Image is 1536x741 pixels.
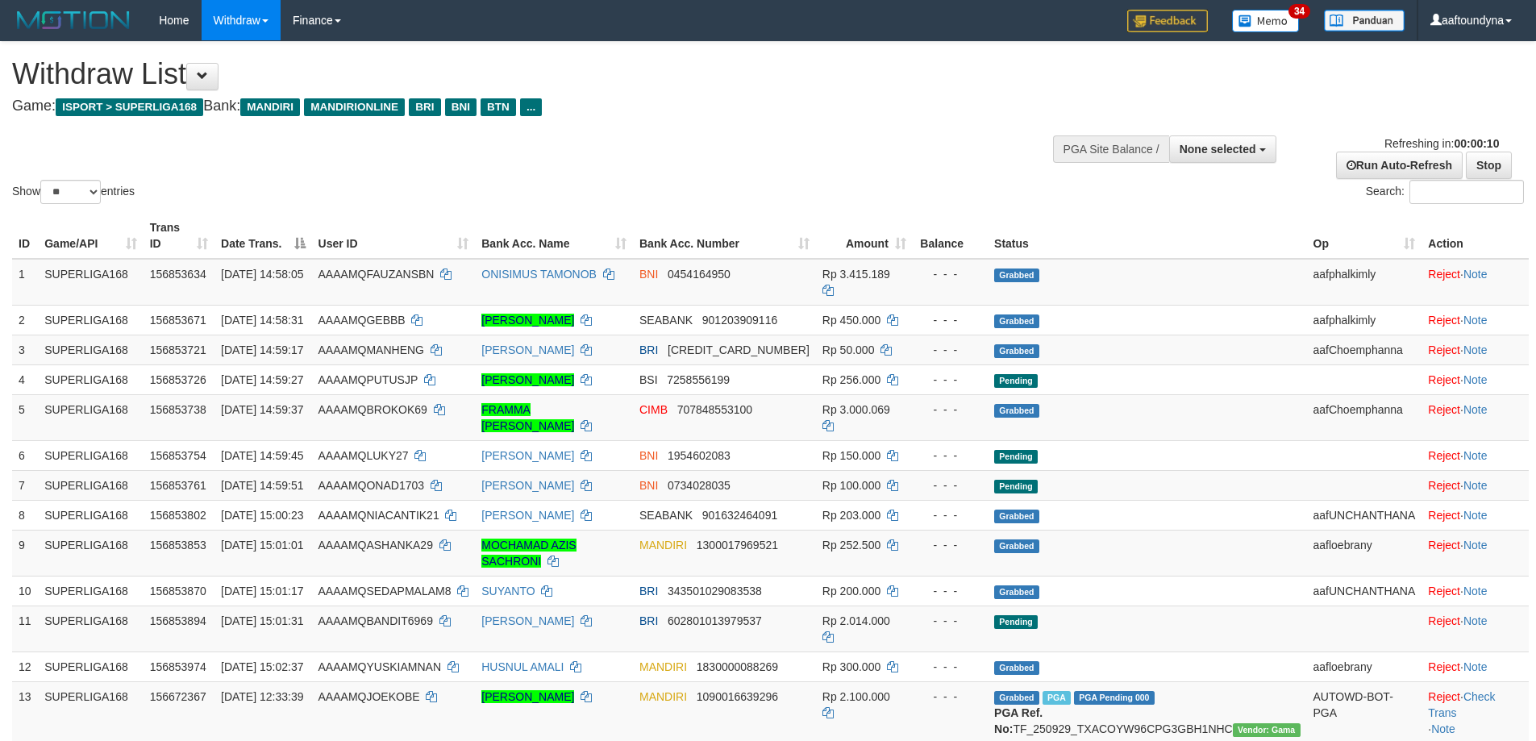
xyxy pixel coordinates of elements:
span: Grabbed [994,539,1039,553]
span: Copy 0454164950 to clipboard [668,268,731,281]
span: Rp 3.000.069 [822,403,890,416]
a: MOCHAMAD AZIS SACHRONI [481,539,576,568]
span: BRI [639,343,658,356]
span: BNI [639,268,658,281]
span: BRI [639,614,658,627]
a: SUYANTO [481,585,535,597]
span: Grabbed [994,585,1039,599]
span: [DATE] 14:59:45 [221,449,303,462]
td: SUPERLIGA168 [38,364,143,394]
span: AAAAMQMANHENG [318,343,424,356]
button: None selected [1169,135,1276,163]
span: 156853721 [150,343,206,356]
select: Showentries [40,180,101,204]
a: Note [1463,403,1488,416]
th: Status [988,213,1306,259]
td: SUPERLIGA168 [38,651,143,681]
td: 9 [12,530,38,576]
b: PGA Ref. No: [994,706,1043,735]
span: Rp 150.000 [822,449,880,462]
span: [DATE] 14:59:37 [221,403,303,416]
th: ID [12,213,38,259]
span: Copy 1090016639296 to clipboard [697,690,778,703]
span: BNI [639,479,658,492]
span: Marked by aafsengchandara [1043,691,1071,705]
a: Note [1463,268,1488,281]
span: AAAAMQLUKY27 [318,449,409,462]
span: Rp 200.000 [822,585,880,597]
span: [DATE] 15:01:17 [221,585,303,597]
span: Pending [994,374,1038,388]
label: Search: [1366,180,1524,204]
td: aafUNCHANTHANA [1307,500,1422,530]
a: HUSNUL AMALI [481,660,564,673]
div: - - - [919,689,981,705]
td: 6 [12,440,38,470]
h4: Game: Bank: [12,98,1008,114]
a: [PERSON_NAME] [481,449,574,462]
a: Run Auto-Refresh [1336,152,1463,179]
span: 34 [1288,4,1310,19]
div: - - - [919,372,981,388]
td: 7 [12,470,38,500]
div: - - - [919,613,981,629]
span: MANDIRIONLINE [304,98,405,116]
span: BRI [639,585,658,597]
span: None selected [1180,143,1256,156]
span: Grabbed [994,691,1039,705]
a: Reject [1428,314,1460,327]
a: [PERSON_NAME] [481,479,574,492]
td: 11 [12,606,38,651]
a: [PERSON_NAME] [481,373,574,386]
td: aafChoemphanna [1307,394,1422,440]
span: Rp 100.000 [822,479,880,492]
span: Rp 300.000 [822,660,880,673]
td: · [1422,364,1529,394]
a: Note [1463,509,1488,522]
span: Rp 3.415.189 [822,268,890,281]
span: AAAAMQPUTUSJP [318,373,418,386]
span: Pending [994,615,1038,629]
a: ONISIMUS TAMONOB [481,268,597,281]
td: SUPERLIGA168 [38,606,143,651]
a: Stop [1466,152,1512,179]
img: Feedback.jpg [1127,10,1208,32]
td: SUPERLIGA168 [38,440,143,470]
div: PGA Site Balance / [1053,135,1169,163]
th: Amount: activate to sort column ascending [816,213,913,259]
a: Reject [1428,614,1460,627]
th: Game/API: activate to sort column ascending [38,213,143,259]
a: Reject [1428,268,1460,281]
a: Note [1463,585,1488,597]
span: Copy 707848553100 to clipboard [677,403,752,416]
span: Grabbed [994,661,1039,675]
span: Grabbed [994,344,1039,358]
span: Copy 901203909116 to clipboard [702,314,777,327]
span: [DATE] 14:59:17 [221,343,303,356]
span: Vendor URL: https://trx31.1velocity.biz [1233,723,1301,737]
span: 156853738 [150,403,206,416]
div: - - - [919,537,981,553]
span: 156853974 [150,660,206,673]
img: MOTION_logo.png [12,8,135,32]
span: Pending [994,480,1038,493]
span: [DATE] 15:01:01 [221,539,303,552]
div: - - - [919,507,981,523]
a: Reject [1428,373,1460,386]
span: AAAAMQFAUZANSBN [318,268,435,281]
th: Bank Acc. Number: activate to sort column ascending [633,213,816,259]
a: Note [1463,449,1488,462]
a: Check Trans [1428,690,1495,719]
span: MANDIRI [639,539,687,552]
th: Bank Acc. Name: activate to sort column ascending [475,213,633,259]
td: 10 [12,576,38,606]
span: CIMB [639,403,668,416]
a: [PERSON_NAME] [481,314,574,327]
strong: 00:00:10 [1454,137,1499,150]
span: Pending [994,450,1038,464]
span: 156853894 [150,614,206,627]
span: Grabbed [994,404,1039,418]
td: SUPERLIGA168 [38,394,143,440]
a: [PERSON_NAME] [481,690,574,703]
span: AAAAMQSEDAPMALAM8 [318,585,452,597]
